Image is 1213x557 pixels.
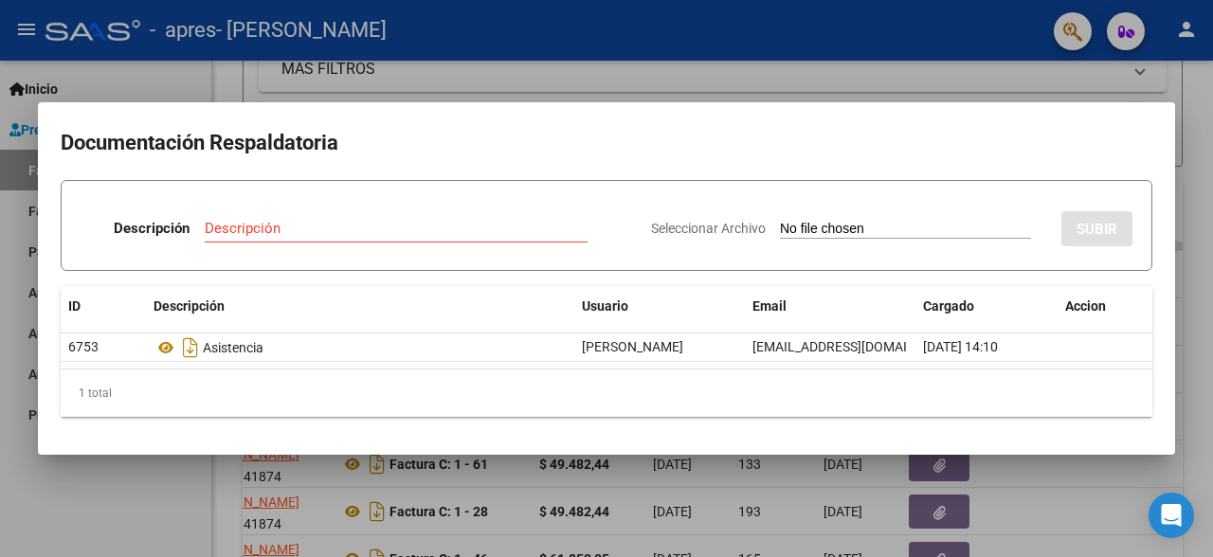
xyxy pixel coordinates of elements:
span: Email [752,298,787,314]
span: Seleccionar Archivo [651,221,766,236]
span: 6753 [68,339,99,354]
span: [DATE] 14:10 [923,339,998,354]
button: SUBIR [1061,211,1132,246]
span: [EMAIL_ADDRESS][DOMAIN_NAME] [752,339,963,354]
span: Usuario [582,298,628,314]
div: Open Intercom Messenger [1149,493,1194,538]
div: Asistencia [154,332,567,363]
span: [PERSON_NAME] [582,339,683,354]
datatable-header-cell: Descripción [146,286,574,327]
datatable-header-cell: Cargado [915,286,1058,327]
span: ID [68,298,81,314]
datatable-header-cell: Accion [1058,286,1152,327]
i: Descargar documento [178,332,203,363]
h2: Documentación Respaldatoria [61,125,1152,161]
datatable-header-cell: ID [61,286,146,327]
datatable-header-cell: Email [745,286,915,327]
div: 1 total [61,369,1152,417]
span: Cargado [923,298,974,314]
span: SUBIR [1077,221,1117,238]
span: Accion [1065,298,1106,314]
span: Descripción [154,298,225,314]
p: Descripción [114,218,190,240]
datatable-header-cell: Usuario [574,286,745,327]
